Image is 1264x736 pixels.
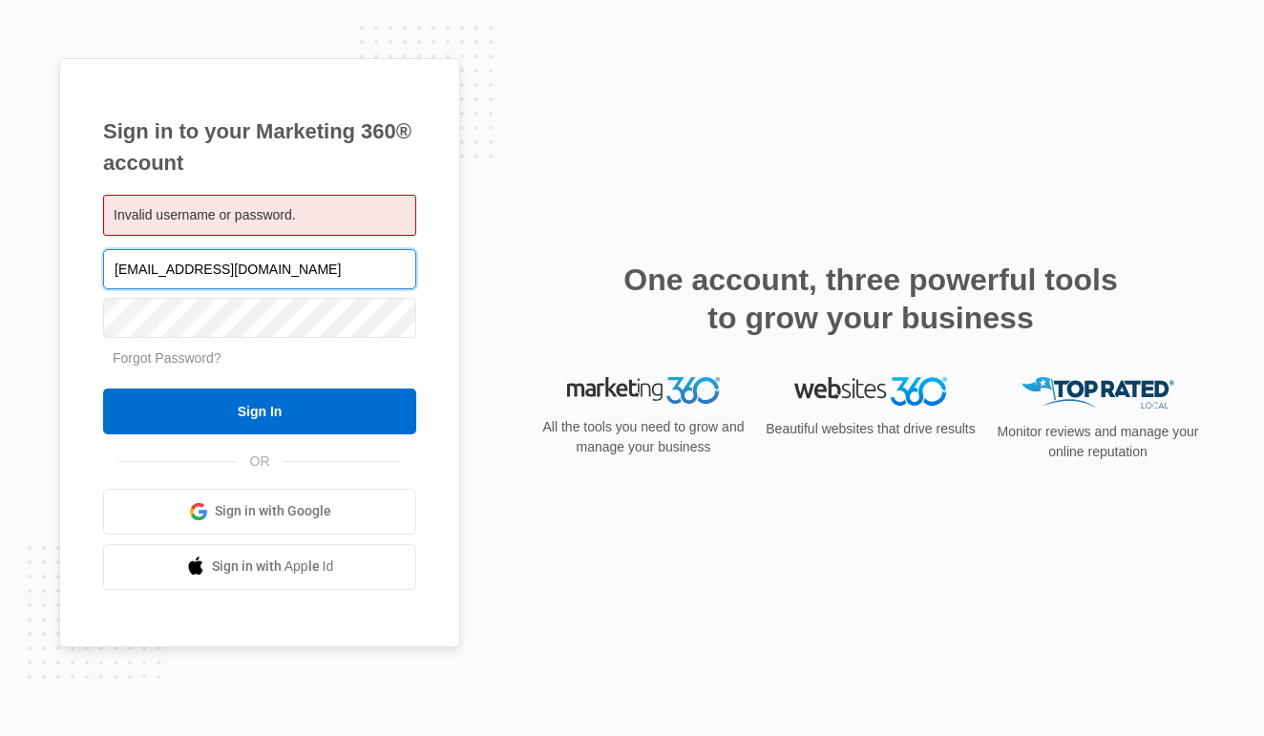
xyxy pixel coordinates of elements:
a: Sign in with Apple Id [103,544,416,590]
h2: One account, three powerful tools to grow your business [618,261,1124,337]
p: All the tools you need to grow and manage your business [537,417,750,457]
input: Sign In [103,389,416,434]
img: Marketing 360 [567,377,720,404]
img: Top Rated Local [1022,377,1174,409]
span: Invalid username or password. [114,207,296,222]
p: Beautiful websites that drive results [764,419,978,439]
a: Forgot Password? [113,350,221,366]
img: Websites 360 [794,377,947,405]
h1: Sign in to your Marketing 360® account [103,116,416,179]
span: OR [237,452,284,472]
span: Sign in with Google [215,501,331,521]
a: Sign in with Google [103,489,416,535]
input: Email [103,249,416,289]
span: Sign in with Apple Id [212,557,334,577]
p: Monitor reviews and manage your online reputation [991,422,1205,462]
